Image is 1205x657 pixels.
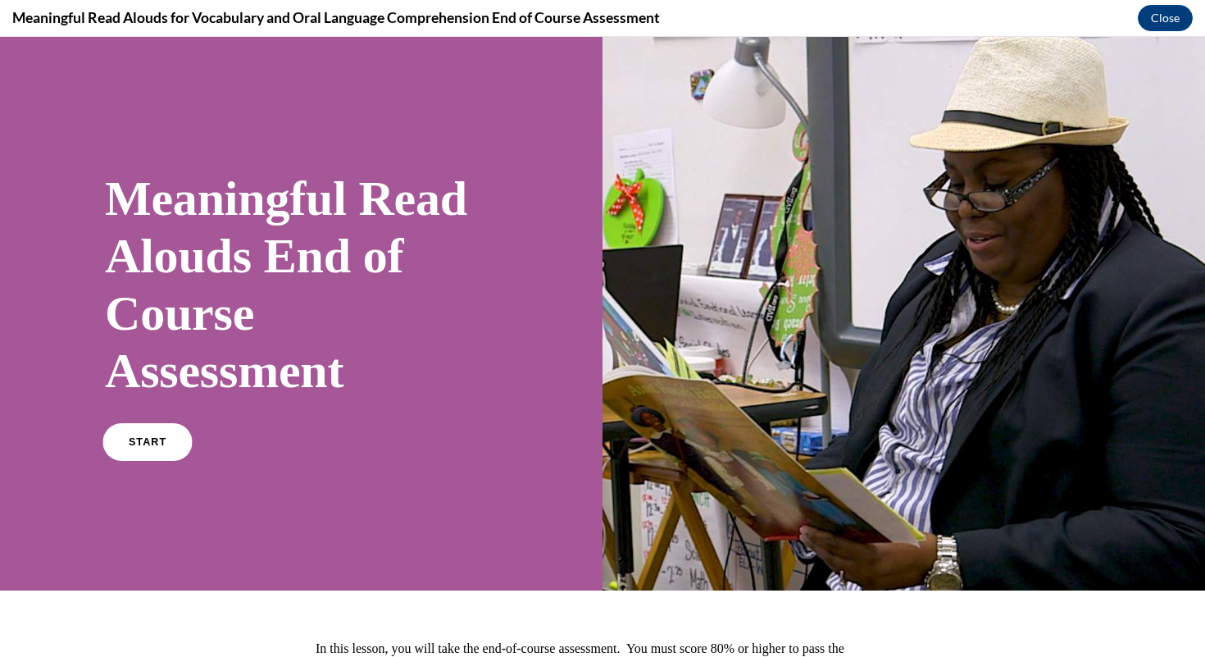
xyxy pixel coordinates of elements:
h1: Meaningful Read Alouds End of Course Assessment [105,133,498,363]
button: Close [1138,5,1193,31]
span: START [129,399,166,412]
p: In this lesson, you will take the end-of-course assessment. You must score 80% or higher to pass ... [316,598,889,652]
a: START [102,386,192,424]
h4: Meaningful Read Alouds for Vocabulary and Oral Language Comprehension End of Course Assessment [12,7,660,28]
